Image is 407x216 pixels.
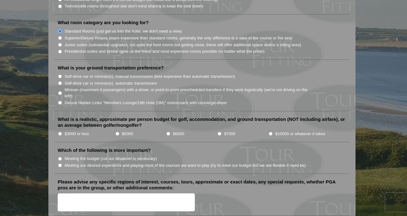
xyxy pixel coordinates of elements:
[65,87,314,99] label: Minivan (maximum 4 passengers) with a driver, or point-to-point prescheduled transfers if they wo...
[65,3,203,9] label: Twin/double rooms throughout (we don't mind sharing to keep the cost down)
[58,20,149,26] label: What room category are you looking for?
[58,116,346,128] label: What is a realistic, approximate per person budget for golf, accommodation, and ground transporta...
[65,28,182,34] label: Standard Rooms (just get us into the hotel, we don't need a view)
[65,100,227,106] label: Deluxe Hidden Links "Members Lounge/19th Hole (SM)" motorcoach with concierge-driver
[65,73,235,80] label: Self-drive car or minivan(s), manual transmission (less expensive than automatic transmission)
[65,131,89,137] label: $3500 or less
[65,162,306,169] label: Meeting our desired experience and playing most of the courses we want to play (try to meet our b...
[65,156,157,162] label: Meeting the budget (cut out whatever is necessary)
[275,131,325,137] label: $10000 or whatever it takes
[65,80,157,86] label: Self-drive car or minivan(s), automatic transmission
[58,179,346,191] label: Please advise any specific regions of interest, courses, tours, approximate or exact dates, any s...
[173,131,184,137] label: $6000
[65,48,264,55] label: Presidential suites and similar (give us the finest and most expensive rooms possible no matter w...
[58,65,164,71] label: What is your ground transportation preference?
[224,131,235,137] label: $7000
[65,42,301,48] label: Junior suites (substantial upgrades, not quite the best rooms but getting close, these will offer...
[65,35,292,41] label: Superior/Deluxe Rooms (more expensive than standard rooms, generally the only difference is a vie...
[122,131,133,137] label: $5000
[58,147,151,153] label: Which of the following is more important?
